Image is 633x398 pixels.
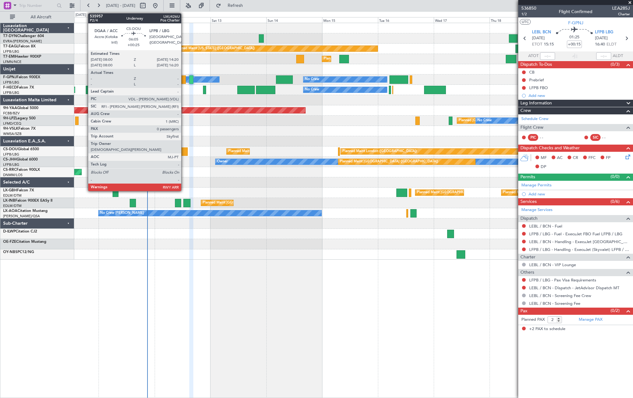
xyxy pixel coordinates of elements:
span: LX-INB [3,199,15,203]
a: LFMN/NCE [3,60,22,64]
span: ELDT [606,41,616,48]
button: All Aircraft [7,12,68,22]
div: Planned Maint [GEOGRAPHIC_DATA] ([GEOGRAPHIC_DATA]) [203,198,301,208]
input: Trip Number [19,1,55,10]
span: Others [520,269,534,276]
div: Planned [GEOGRAPHIC_DATA] ([GEOGRAPHIC_DATA]) [459,116,547,125]
a: FCBB/BZV [3,111,20,116]
span: 1/2 [521,12,536,17]
span: ETOT [532,41,542,48]
span: 9H-YAA [3,106,17,110]
span: +2 PAX to schedule [529,326,565,332]
a: CS-RRCFalcon 900LX [3,168,40,172]
div: Planned Maint [GEOGRAPHIC_DATA] ([GEOGRAPHIC_DATA]) [340,157,438,166]
a: F-GPNJFalcon 900EX [3,75,40,79]
a: DNMM/LOS [3,173,22,177]
span: AC [557,155,563,161]
a: WMSA/SZB [3,132,22,136]
a: OY-NBSPC12/NG [3,250,34,254]
a: T7-EAGLFalcon 8X [3,45,36,48]
div: No Crew [138,75,152,84]
span: T7-DYN [3,34,17,38]
div: Thu 11 [99,17,154,23]
span: Charter [612,12,630,17]
a: EVRA/[PERSON_NAME] [3,39,42,44]
a: Manage PAX [579,317,602,323]
a: Manage Permits [521,182,552,189]
div: LFPB FBO [529,85,548,90]
a: LEBL / BCN - Screening Fee Crew [529,293,591,298]
div: [DATE] [75,12,86,18]
div: Planned Maint [GEOGRAPHIC_DATA] ([GEOGRAPHIC_DATA]) [417,188,515,197]
div: No Crew [PERSON_NAME] [100,209,144,218]
a: LFPB/LBG [3,90,19,95]
span: LEBL BCN [532,29,551,36]
a: [PERSON_NAME]/QSA [3,214,40,218]
span: Permits [520,174,535,181]
span: Dispatch To-Dos [520,61,552,68]
span: T7-EMI [3,55,15,59]
span: D-ILWP [3,230,16,233]
div: Mon 15 [322,17,378,23]
a: 9H-YAAGlobal 5000 [3,106,38,110]
span: [DATE] [532,35,545,41]
span: MF [541,155,547,161]
span: Refresh [222,3,249,8]
a: T7-EMIHawker 900XP [3,55,41,59]
span: CR [573,155,578,161]
a: LEBL / BCN - VIP Lounge [529,262,576,267]
button: Refresh [213,1,250,11]
div: Thu 18 [490,17,545,23]
a: LEBL / BCN - Screening Fee [529,301,580,306]
div: SIC [590,134,601,141]
span: FP [606,155,611,161]
span: ATOT [528,53,539,59]
a: LX-GBHFalcon 7X [3,189,34,192]
div: Planned Maint [GEOGRAPHIC_DATA] [324,54,383,64]
span: Pax [520,308,527,315]
a: LFPB/LBG [3,49,19,54]
div: Planned Maint [GEOGRAPHIC_DATA] ([GEOGRAPHIC_DATA]) [228,147,326,156]
span: (0/0) [611,173,620,180]
span: DP [541,164,546,170]
span: CS-JHH [3,158,17,161]
div: No Crew [477,116,492,125]
button: UTC [520,19,531,25]
a: LFPB / LBG - Fuel - ExecuJet FBO Fuel LFPB / LBG [529,231,622,237]
a: F-HECDFalcon 7X [3,86,34,89]
a: LEBL / BCN - Fuel [529,223,562,229]
div: No Crew [305,75,319,84]
span: ALDT [613,53,623,59]
span: 9H-VSLK [3,127,18,131]
a: LFPB/LBG [3,152,19,157]
span: Services [520,198,537,205]
a: EDLW/DTM [3,204,22,208]
span: FFC [588,155,596,161]
span: F-GPNJ [3,75,17,79]
span: F-HECD [3,86,17,89]
a: LFPB / LBG - Pax Visa Requirements [529,277,596,283]
a: CS-DOUGlobal 6500 [3,147,39,151]
a: CS-JHHGlobal 6000 [3,158,38,161]
div: Planned Maint [US_STATE] ([GEOGRAPHIC_DATA]) [175,44,255,53]
div: Wed 17 [434,17,490,23]
span: CS-RRC [3,168,17,172]
div: Add new [529,93,630,98]
div: Add new [529,191,630,197]
span: F-GPNJ [568,20,583,26]
span: 01:25 [569,34,579,41]
div: - - [602,135,616,140]
a: 9H-VSLKFalcon 7X [3,127,36,131]
div: Fri 12 [155,17,210,23]
span: LEA285J [612,5,630,12]
a: Schedule Crew [521,116,548,122]
span: 536850 [521,5,536,12]
span: Dispatch Checks and Weather [520,145,580,152]
a: LEBL / BCN - Handling - ExecuJet [GEOGRAPHIC_DATA] [PERSON_NAME]/BCN [529,239,630,244]
span: (0/3) [611,61,620,68]
a: 9H-LPZLegacy 500 [3,117,36,120]
div: Planned Maint London ([GEOGRAPHIC_DATA]) [342,147,417,156]
a: LFPB/LBG [3,162,19,167]
span: 16:40 [595,41,605,48]
a: LFPB/LBG [3,80,19,85]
